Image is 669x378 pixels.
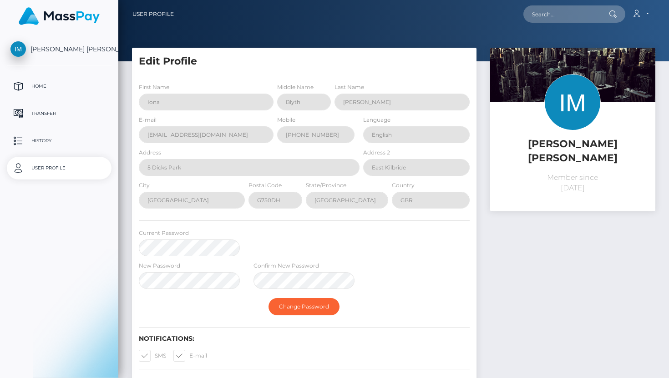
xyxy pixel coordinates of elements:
[7,45,111,53] span: [PERSON_NAME] [PERSON_NAME]
[7,75,111,98] a: Home
[363,149,390,157] label: Address 2
[139,335,470,343] h6: Notifications:
[10,161,108,175] p: User Profile
[139,181,150,189] label: City
[139,350,166,362] label: SMS
[10,80,108,93] p: Home
[253,262,319,270] label: Confirm New Password
[139,262,180,270] label: New Password
[139,116,157,124] label: E-mail
[523,5,609,23] input: Search...
[10,134,108,148] p: History
[277,83,314,91] label: Middle Name
[10,107,108,120] p: Transfer
[19,7,100,25] img: MassPay
[248,181,282,189] label: Postal Code
[269,298,340,315] button: Change Password
[277,116,295,124] label: Mobile
[139,229,189,237] label: Current Password
[139,149,161,157] label: Address
[7,102,111,125] a: Transfer
[7,157,111,179] a: User Profile
[497,172,649,194] p: Member since [DATE]
[497,137,649,165] h5: [PERSON_NAME] [PERSON_NAME]
[306,181,346,189] label: State/Province
[334,83,364,91] label: Last Name
[139,83,169,91] label: First Name
[173,350,207,362] label: E-mail
[363,116,390,124] label: Language
[139,55,470,69] h5: Edit Profile
[490,48,655,158] img: ...
[132,5,174,24] a: User Profile
[7,129,111,152] a: History
[392,181,415,189] label: Country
